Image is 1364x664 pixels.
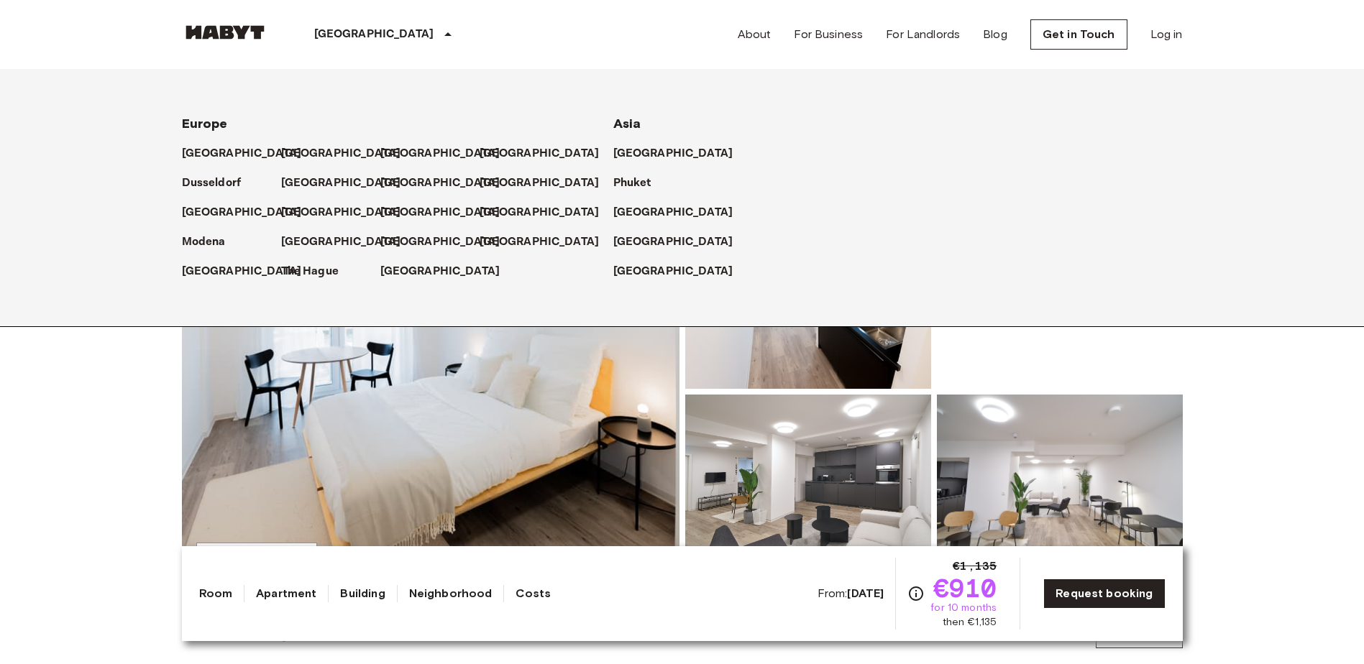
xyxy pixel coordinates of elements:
a: Costs [516,585,551,602]
a: About [738,26,772,43]
a: [GEOGRAPHIC_DATA] [380,234,515,251]
p: [GEOGRAPHIC_DATA] [182,204,302,221]
b: [DATE] [847,586,884,600]
a: Request booking [1043,578,1165,609]
a: Blog [983,26,1007,43]
p: [GEOGRAPHIC_DATA] [182,145,302,162]
a: Dusseldorf [182,175,256,192]
a: For Business [794,26,863,43]
a: Building [340,585,385,602]
p: [GEOGRAPHIC_DATA] [281,175,401,192]
a: [GEOGRAPHIC_DATA] [613,234,748,251]
a: Modena [182,234,240,251]
a: Apartment [256,585,316,602]
img: Marketing picture of unit DE-04-001-001-01H [182,200,679,583]
p: [GEOGRAPHIC_DATA] [314,26,434,43]
p: The Hague [281,263,339,280]
a: [GEOGRAPHIC_DATA] [613,263,748,280]
a: Neighborhood [409,585,493,602]
a: [GEOGRAPHIC_DATA] [613,204,748,221]
span: for 10 months [930,601,997,615]
p: [GEOGRAPHIC_DATA] [613,263,733,280]
a: [GEOGRAPHIC_DATA] [380,263,515,280]
a: [GEOGRAPHIC_DATA] [480,145,614,162]
p: [GEOGRAPHIC_DATA] [613,234,733,251]
a: [GEOGRAPHIC_DATA] [380,204,515,221]
p: Modena [182,234,226,251]
p: [GEOGRAPHIC_DATA] [380,175,500,192]
a: [GEOGRAPHIC_DATA] [281,145,416,162]
img: Habyt [182,25,268,40]
span: Europe [182,116,228,132]
a: [GEOGRAPHIC_DATA] [613,145,748,162]
a: [GEOGRAPHIC_DATA] [480,204,614,221]
a: [GEOGRAPHIC_DATA] [281,204,416,221]
p: [GEOGRAPHIC_DATA] [281,204,401,221]
button: Show all photos [196,543,317,569]
a: The Hague [281,263,353,280]
span: €910 [933,575,997,601]
p: [GEOGRAPHIC_DATA] [380,145,500,162]
p: [GEOGRAPHIC_DATA] [281,145,401,162]
p: [GEOGRAPHIC_DATA] [613,204,733,221]
span: Asia [613,116,641,132]
p: [GEOGRAPHIC_DATA] [613,145,733,162]
p: [GEOGRAPHIC_DATA] [480,204,600,221]
span: €1,135 [953,558,997,575]
p: [GEOGRAPHIC_DATA] [182,263,302,280]
a: [GEOGRAPHIC_DATA] [182,263,316,280]
p: [GEOGRAPHIC_DATA] [281,234,401,251]
a: [GEOGRAPHIC_DATA] [380,145,515,162]
p: [GEOGRAPHIC_DATA] [480,175,600,192]
a: [GEOGRAPHIC_DATA] [182,204,316,221]
p: [GEOGRAPHIC_DATA] [380,234,500,251]
p: [GEOGRAPHIC_DATA] [480,234,600,251]
p: Phuket [613,175,651,192]
a: [GEOGRAPHIC_DATA] [281,234,416,251]
p: [GEOGRAPHIC_DATA] [380,204,500,221]
a: Log in [1150,26,1183,43]
svg: Check cost overview for full price breakdown. Please note that discounts apply to new joiners onl... [907,585,925,602]
a: Get in Touch [1030,19,1127,50]
a: [GEOGRAPHIC_DATA] [281,175,416,192]
p: [GEOGRAPHIC_DATA] [480,145,600,162]
p: [GEOGRAPHIC_DATA] [380,263,500,280]
a: [GEOGRAPHIC_DATA] [480,175,614,192]
span: then €1,135 [943,615,997,630]
a: Phuket [613,175,666,192]
a: [GEOGRAPHIC_DATA] [380,175,515,192]
a: For Landlords [886,26,960,43]
a: [GEOGRAPHIC_DATA] [182,145,316,162]
a: [GEOGRAPHIC_DATA] [480,234,614,251]
img: Picture of unit DE-04-001-001-01H [685,395,931,583]
img: Picture of unit DE-04-001-001-01H [937,395,1183,583]
a: Room [199,585,233,602]
p: Dusseldorf [182,175,242,192]
span: From: [818,586,884,601]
